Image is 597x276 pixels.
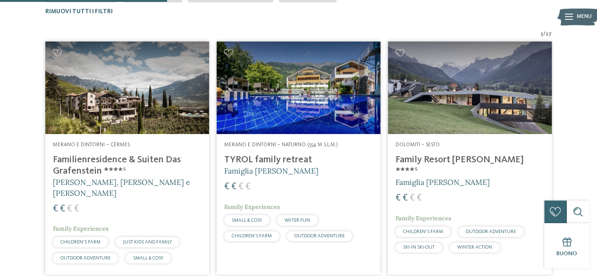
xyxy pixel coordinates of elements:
[53,177,190,197] span: [PERSON_NAME], [PERSON_NAME] e [PERSON_NAME]
[217,42,380,274] a: Cercate un hotel per famiglie? Qui troverete solo i migliori! Merano e dintorni – Naturno (554 m ...
[45,42,209,274] a: Cercate un hotel per famiglie? Qui troverete solo i migliori! Merano e dintorni – Cermes Familien...
[60,256,110,260] span: OUTDOOR ADVENTURE
[67,204,72,214] span: €
[395,177,490,187] span: Famiglia [PERSON_NAME]
[133,256,163,260] span: SMALL & COSY
[457,245,492,250] span: WINTER ACTION
[395,154,544,177] h4: Family Resort [PERSON_NAME] ****ˢ
[417,193,422,203] span: €
[60,204,65,214] span: €
[53,204,58,214] span: €
[388,42,552,134] img: Family Resort Rainer ****ˢ
[544,223,589,268] a: Buono
[74,204,79,214] span: €
[53,142,130,148] span: Merano e dintorni – Cermes
[224,166,319,176] span: Famiglia [PERSON_NAME]
[388,42,552,274] a: Cercate un hotel per famiglie? Qui troverete solo i migliori! Dolomiti – Sesto Family Resort [PER...
[45,42,209,134] img: Cercate un hotel per famiglie? Qui troverete solo i migliori!
[217,42,380,134] img: Familien Wellness Residence Tyrol ****
[45,8,113,15] span: Rimuovi tutti i filtri
[543,31,546,38] span: /
[403,193,408,203] span: €
[285,218,310,223] span: WATER FUN
[395,142,440,148] span: Dolomiti – Sesto
[556,251,577,257] span: Buono
[53,225,109,233] span: Family Experiences
[232,234,272,238] span: CHILDREN’S FARM
[53,154,202,177] h4: Familienresidence & Suiten Das Grafenstein ****ˢ
[224,182,229,192] span: €
[224,154,373,166] h4: TYROL family retreat
[123,240,172,244] span: JUST KIDS AND FAMILY
[232,218,262,223] span: SMALL & COSY
[238,182,244,192] span: €
[224,203,280,211] span: Family Experiences
[546,31,552,38] span: 27
[231,182,236,192] span: €
[395,214,451,222] span: Family Experiences
[395,193,401,203] span: €
[403,245,435,250] span: SKI-IN SKI-OUT
[403,229,443,234] span: CHILDREN’S FARM
[541,31,543,38] span: 5
[224,142,338,148] span: Merano e dintorni – Naturno (554 m s.l.m.)
[466,229,516,234] span: OUTDOOR ADVENTURE
[294,234,345,238] span: OUTDOOR ADVENTURE
[60,240,101,244] span: CHILDREN’S FARM
[410,193,415,203] span: €
[245,182,251,192] span: €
